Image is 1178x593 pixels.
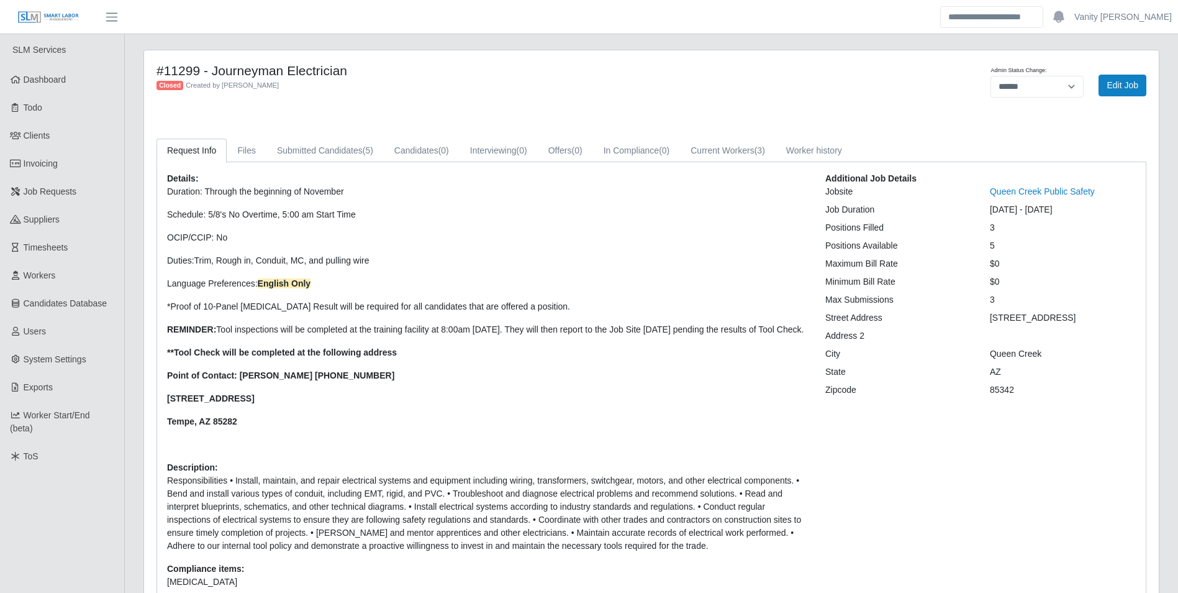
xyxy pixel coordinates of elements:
span: Job Requests [24,186,77,196]
span: ToS [24,451,39,461]
span: Trim, Rough in, Conduit, MC, and pulling wire [194,255,369,265]
div: Positions Available [816,239,981,252]
span: Timesheets [24,242,68,252]
div: Street Address [816,311,981,324]
span: Closed [156,81,183,91]
div: Jobsite [816,185,981,198]
strong: **Tool Check will be completed at the following address [167,347,397,357]
a: Interviewing [460,139,538,163]
a: Current Workers [680,139,776,163]
span: System Settings [24,354,86,364]
a: Edit Job [1099,75,1146,96]
div: 5 [981,239,1145,252]
span: (3) [754,145,765,155]
span: SLM Services [12,45,66,55]
div: Address 2 [816,329,981,342]
a: Request Info [156,139,227,163]
span: Users [24,326,47,336]
p: OCIP/CCIP: No [167,231,807,244]
div: 85342 [981,384,1145,397]
a: Candidates [384,139,460,163]
span: Dashboard [24,75,66,85]
li: [MEDICAL_DATA] [167,576,807,589]
h4: #11299 - Journeyman Electrician [156,63,726,78]
div: $0 [981,275,1145,288]
p: Duties: [167,254,807,267]
span: (0) [438,145,449,155]
div: Max Submissions [816,293,981,306]
span: Worker Start/End (beta) [10,410,90,433]
span: (0) [517,145,527,155]
div: Minimum Bill Rate [816,275,981,288]
span: (5) [363,145,373,155]
div: Zipcode [816,384,981,397]
p: Responsibilities • Install, maintain, and repair electrical systems and equipment including wirin... [167,474,807,553]
span: Clients [24,131,50,140]
div: [DATE] - [DATE] [981,203,1145,216]
strong: Tempe, AZ 85282 [167,416,237,426]
div: AZ [981,365,1145,379]
strong: [STREET_ADDRESS] [167,393,255,403]
div: [STREET_ADDRESS] [981,311,1145,324]
a: Files [227,139,266,163]
div: Queen Creek [981,347,1145,361]
input: Search [940,6,1043,28]
div: Positions Filled [816,221,981,234]
div: State [816,365,981,379]
b: Additional Job Details [825,173,917,183]
span: Candidates Database [24,298,107,308]
p: Duration: Through the beginning of November [167,185,807,198]
a: Queen Creek Public Safety [990,186,1095,196]
span: Workers [24,270,56,280]
a: In Compliance [593,139,681,163]
a: Submitted Candidates [266,139,384,163]
span: Todo [24,103,42,113]
p: Tool inspections will be completed at the training facility at 8:00am [DATE]. They will then repo... [167,323,807,336]
a: Offers [538,139,593,163]
label: Admin Status Change: [990,67,1046,75]
strong: English Only [258,278,311,288]
div: 3 [981,221,1145,234]
p: Language Preferences: [167,277,807,290]
span: Created by [PERSON_NAME] [186,81,279,89]
b: Description: [167,462,218,472]
span: (0) [659,145,669,155]
span: (0) [572,145,582,155]
p: *Proof of 10-Panel [MEDICAL_DATA] Result will be required for all candidates that are offered a p... [167,300,807,313]
span: Invoicing [24,159,58,168]
b: Compliance items: [167,564,244,574]
div: City [816,347,981,361]
a: Vanity [PERSON_NAME] [1074,11,1172,24]
div: 3 [981,293,1145,306]
span: Suppliers [24,214,60,224]
strong: Point of Contact: [PERSON_NAME] [PHONE_NUMBER] [167,370,394,380]
div: Maximum Bill Rate [816,257,981,270]
b: Details: [167,173,199,183]
strong: REMINDER: [167,324,216,334]
div: Job Duration [816,203,981,216]
span: Exports [24,382,53,392]
div: $0 [981,257,1145,270]
img: SLM Logo [17,11,79,24]
a: Worker history [776,139,853,163]
p: Schedule: 5/8's No Overtime, 5:00 am Start Time [167,208,807,221]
